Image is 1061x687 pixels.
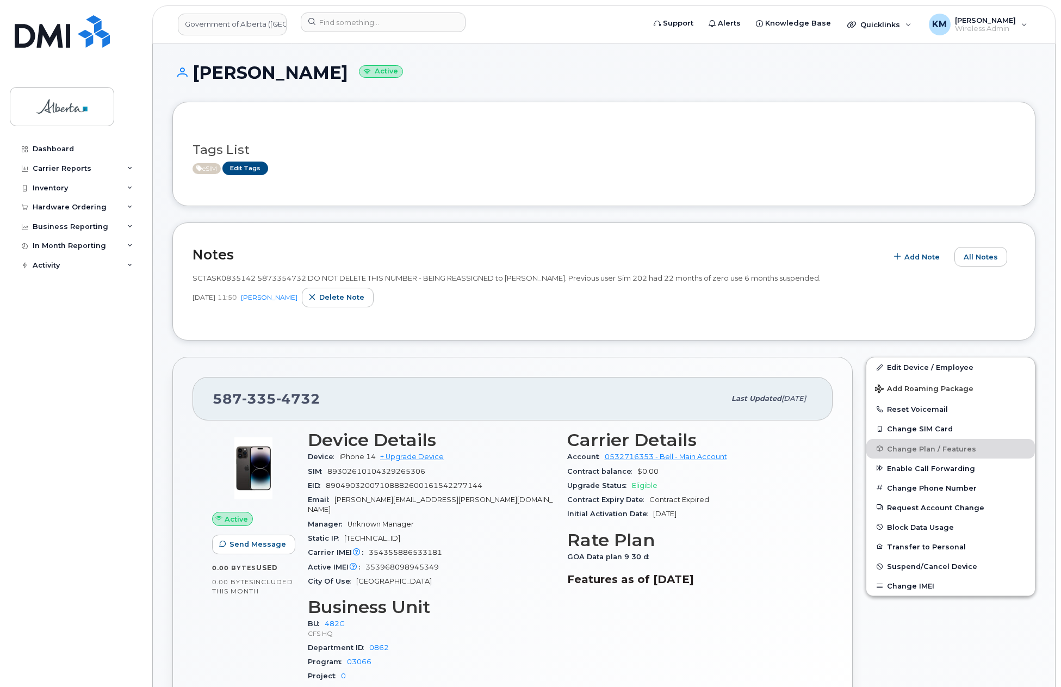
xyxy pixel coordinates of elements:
[637,467,659,475] span: $0.00
[213,391,320,407] span: 587
[308,496,553,513] span: [PERSON_NAME][EMAIL_ADDRESS][PERSON_NAME][DOMAIN_NAME]
[365,563,439,571] span: 353968098945349
[653,510,677,518] span: [DATE]
[308,563,365,571] span: Active IMEI
[308,672,341,680] span: Project
[605,453,727,461] a: 0532716353 - Bell - Main Account
[212,535,295,554] button: Send Message
[172,63,1035,82] h1: [PERSON_NAME]
[308,629,554,638] p: CFS HQ
[276,391,320,407] span: 4732
[341,672,346,680] a: 0
[308,597,554,617] h3: Business Unit
[567,453,605,461] span: Account
[242,391,276,407] span: 335
[866,419,1035,438] button: Change SIM Card
[866,556,1035,576] button: Suspend/Cancel Device
[325,620,345,628] a: 482G
[567,496,649,504] span: Contract Expiry Date
[964,252,998,262] span: All Notes
[212,564,256,572] span: 0.00 Bytes
[632,481,657,490] span: Eligible
[347,658,371,666] a: 03066
[875,385,973,395] span: Add Roaming Package
[866,517,1035,537] button: Block Data Usage
[218,293,237,302] span: 11:50
[369,548,442,556] span: 354355886533181
[308,430,554,450] h3: Device Details
[866,377,1035,399] button: Add Roaming Package
[356,577,432,585] span: [GEOGRAPHIC_DATA]
[866,576,1035,596] button: Change IMEI
[326,481,482,490] span: 89049032007108882600161542277144
[339,453,376,461] span: iPhone 14
[567,530,814,550] h3: Rate Plan
[887,464,975,472] span: Enable Call Forwarding
[193,163,221,174] span: Active
[193,274,821,282] span: SCTASK0835142 5873354732 DO NOT DELETE THIS NUMBER - BEING REASSIGNED to [PERSON_NAME]. Previous ...
[348,520,414,528] span: Unknown Manager
[308,643,369,652] span: Department ID
[887,444,976,453] span: Change Plan / Features
[369,643,389,652] a: 0862
[308,481,326,490] span: EID
[866,459,1035,478] button: Enable Call Forwarding
[308,496,334,504] span: Email
[308,548,369,556] span: Carrier IMEI
[567,467,637,475] span: Contract balance
[308,453,339,461] span: Device
[344,534,400,542] span: [TECHNICAL_ID]
[193,246,882,263] h2: Notes
[212,578,253,586] span: 0.00 Bytes
[567,481,632,490] span: Upgrade Status
[319,292,364,302] span: Delete note
[866,498,1035,517] button: Request Account Change
[781,394,806,403] span: [DATE]
[954,247,1007,267] button: All Notes
[866,357,1035,377] a: Edit Device / Employee
[302,288,374,307] button: Delete note
[866,537,1035,556] button: Transfer to Personal
[229,539,286,549] span: Send Message
[308,467,327,475] span: SIM
[256,564,278,572] span: used
[866,478,1035,498] button: Change Phone Number
[359,65,403,78] small: Active
[308,620,325,628] span: BU
[567,553,654,561] span: GOA Data plan 9 30 d
[308,658,347,666] span: Program
[904,252,940,262] span: Add Note
[731,394,781,403] span: Last updated
[308,534,344,542] span: Static IP
[225,514,248,524] span: Active
[193,293,215,302] span: [DATE]
[221,436,286,501] img: image20231002-3703462-njx0qo.jpeg
[193,143,1015,157] h3: Tags List
[308,520,348,528] span: Manager
[241,293,297,301] a: [PERSON_NAME]
[887,247,949,267] button: Add Note
[380,453,444,461] a: + Upgrade Device
[887,562,977,571] span: Suspend/Cancel Device
[866,399,1035,419] button: Reset Voicemail
[222,162,268,175] a: Edit Tags
[567,510,653,518] span: Initial Activation Date
[649,496,709,504] span: Contract Expired
[567,573,814,586] h3: Features as of [DATE]
[308,577,356,585] span: City Of Use
[327,467,425,475] span: 89302610104329265306
[567,430,814,450] h3: Carrier Details
[866,439,1035,459] button: Change Plan / Features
